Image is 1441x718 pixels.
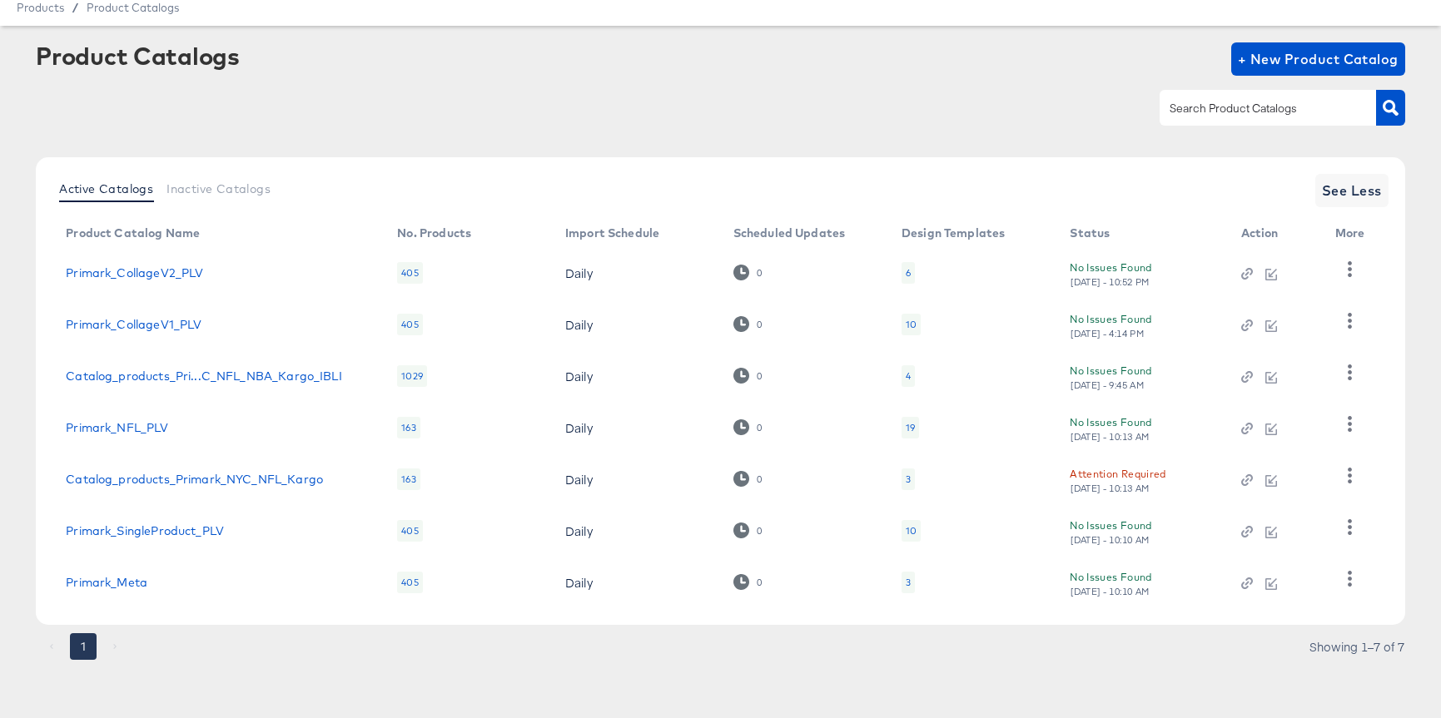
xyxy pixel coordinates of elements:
div: 0 [756,577,763,588]
th: Action [1228,220,1322,247]
button: + New Product Catalog [1231,42,1405,76]
th: More [1322,220,1385,247]
div: 3 [906,576,911,589]
div: 0 [733,368,763,384]
div: 405 [397,314,422,335]
td: Daily [552,402,720,453]
div: [DATE] - 10:13 AM [1070,483,1150,494]
span: Inactive Catalogs [166,182,271,196]
div: 10 [906,318,917,331]
div: 405 [397,572,422,593]
td: Daily [552,557,720,608]
div: Scheduled Updates [733,226,846,240]
td: Daily [552,453,720,505]
a: Product Catalogs [87,1,179,14]
div: 0 [733,265,763,280]
div: Attention Required [1070,465,1165,483]
span: / [64,1,87,14]
div: No. Products [397,226,471,240]
div: 0 [733,574,763,590]
a: Primark_CollageV2_PLV [66,266,203,280]
button: page 1 [70,633,97,660]
input: Search Product Catalogs [1166,99,1344,118]
div: 0 [756,267,763,279]
div: 0 [756,319,763,330]
div: 0 [756,422,763,433]
div: 6 [906,266,911,280]
a: Primark_SingleProduct_PLV [66,524,224,537]
td: Daily [552,247,720,299]
button: Attention Required[DATE] - 10:13 AM [1070,465,1165,494]
div: 0 [756,370,763,382]
div: 10 [906,524,917,537]
a: Primark_CollageV1_PLV [66,318,201,331]
div: Showing 1–7 of 7 [1309,641,1405,652]
div: Product Catalogs [36,42,239,69]
div: 1029 [397,365,427,387]
a: Catalog_products_Pri...C_NFL_NBA_Kargo_IBLI [66,369,341,383]
div: 4 [906,369,911,383]
div: 3 [906,473,911,486]
a: Primark_NFL_PLV [66,421,168,434]
div: 3 [902,468,915,490]
td: Daily [552,505,720,557]
td: Daily [552,299,720,350]
a: Primark_Meta [66,576,147,589]
td: Daily [552,350,720,402]
div: 19 [906,421,915,434]
div: 6 [902,262,915,284]
div: Product Catalog Name [66,226,200,240]
div: Import Schedule [565,226,659,240]
button: See Less [1315,174,1389,207]
div: 0 [733,522,763,538]
a: Catalog_products_Primark_NYC_NFL_Kargo [66,473,323,486]
th: Status [1056,220,1227,247]
span: See Less [1322,179,1382,202]
div: 0 [733,471,763,487]
div: 19 [902,417,919,438]
div: 3 [902,572,915,593]
div: 10 [902,520,921,542]
div: 0 [733,316,763,332]
span: Products [17,1,64,14]
div: 163 [397,468,420,490]
div: 163 [397,417,420,438]
nav: pagination navigation [36,633,131,660]
div: 4 [902,365,915,387]
span: + New Product Catalog [1238,47,1399,71]
div: 0 [756,525,763,537]
div: 10 [902,314,921,335]
div: 405 [397,520,422,542]
div: 0 [756,473,763,485]
div: Design Templates [902,226,1005,240]
span: Active Catalogs [59,182,153,196]
div: 0 [733,419,763,435]
div: 405 [397,262,422,284]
